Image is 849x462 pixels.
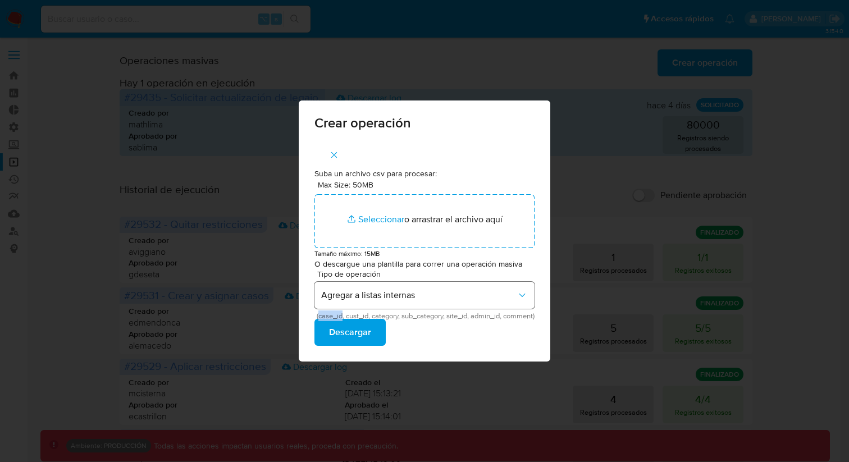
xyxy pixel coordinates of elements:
small: Tamaño máximo: 15MB [314,249,380,258]
span: Tipo de operación [317,270,538,278]
button: Agregar a listas internas [314,282,535,309]
p: Suba un archivo csv para procesar: [314,168,535,180]
span: (case_id, cust_id, category, sub_category, site_id, admin_id, comment) [317,313,537,319]
button: Descargar [314,319,386,346]
label: Max Size: 50MB [318,180,373,190]
span: Agregar a listas internas [321,290,517,301]
span: Crear operación [314,116,535,130]
span: Descargar [329,320,371,345]
p: O descargue una plantilla para correr una operación masiva [314,259,535,270]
